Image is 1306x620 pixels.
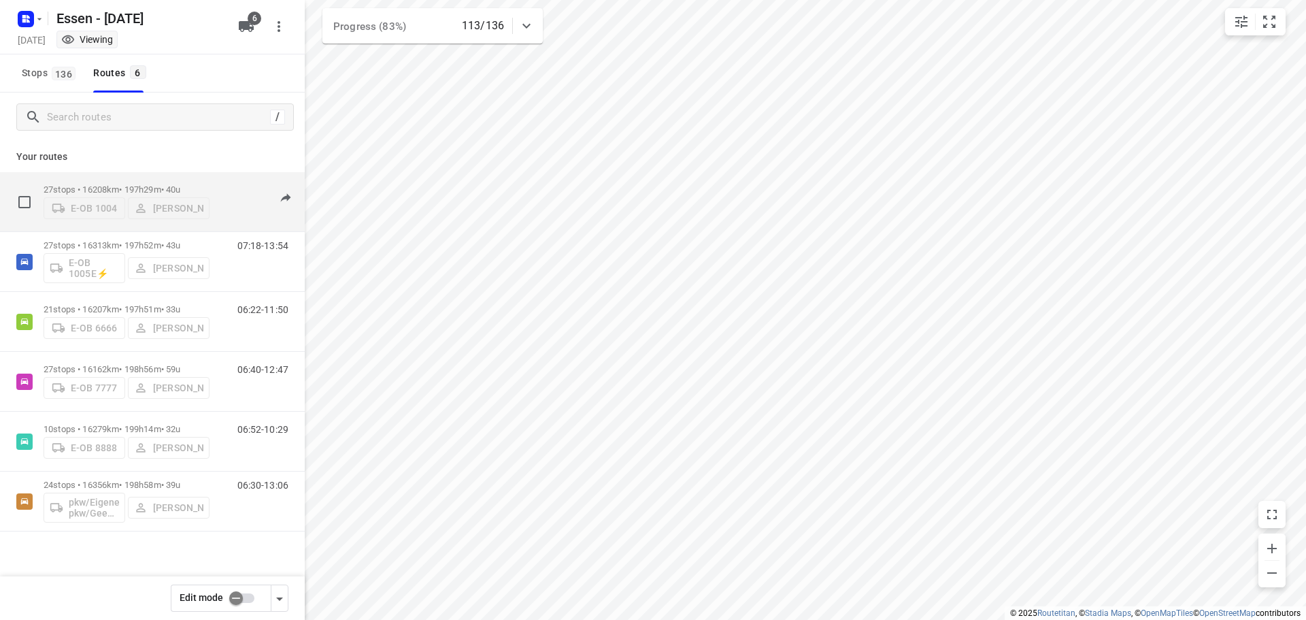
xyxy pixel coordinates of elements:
[1085,608,1131,618] a: Stadia Maps
[1225,8,1286,35] div: small contained button group
[44,240,210,250] p: 27 stops • 16313km • 197h52m • 43u
[271,589,288,606] div: Driver app settings
[47,107,270,128] input: Search routes
[11,189,38,216] span: Select
[462,18,504,34] p: 113/136
[233,13,260,40] button: 6
[1199,608,1256,618] a: OpenStreetMap
[44,424,210,434] p: 10 stops • 16279km • 199h14m • 32u
[44,480,210,490] p: 24 stops • 16356km • 198h58m • 39u
[16,150,288,164] p: Your routes
[272,184,299,212] button: Send to driver
[333,20,406,33] span: Progress (83%)
[93,65,150,82] div: Routes
[237,364,288,375] p: 06:40-12:47
[44,364,210,374] p: 27 stops • 16162km • 198h56m • 59u
[1010,608,1301,618] li: © 2025 , © , © © contributors
[1141,608,1193,618] a: OpenMapTiles
[237,304,288,315] p: 06:22-11:50
[237,424,288,435] p: 06:52-10:29
[248,12,261,25] span: 6
[1228,8,1255,35] button: Map settings
[322,8,543,44] div: Progress (83%)113/136
[52,67,76,80] span: 136
[1037,608,1075,618] a: Routetitan
[130,65,146,79] span: 6
[22,65,80,82] span: Stops
[270,110,285,125] div: /
[237,240,288,251] p: 07:18-13:54
[44,184,210,195] p: 27 stops • 16208km • 197h29m • 40u
[237,480,288,491] p: 06:30-13:06
[44,304,210,314] p: 21 stops • 16207km • 197h51m • 33u
[180,592,223,603] span: Edit mode
[61,33,113,46] div: Viewing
